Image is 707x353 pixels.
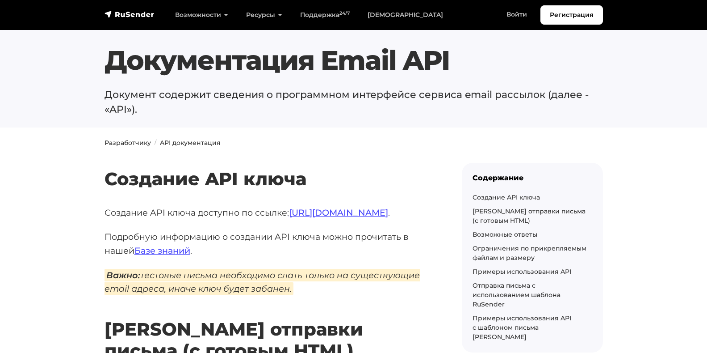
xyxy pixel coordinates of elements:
sup: 24/7 [339,10,350,16]
div: Содержание [473,174,592,182]
a: [PERSON_NAME] отправки письма (с готовым HTML) [473,207,586,225]
b: Важно: [106,270,140,281]
a: Ресурсы [237,6,291,24]
em: тестовые письма необходимо слать только на существующие email адреса, иначе ключ будет забанен. [105,269,420,295]
a: Базе знаний [134,245,190,256]
h1: Документация Email API [105,44,603,77]
h2: Создание API ключа [105,142,433,190]
p: Создание API ключа доступно по ссылке: . [105,206,433,220]
a: [DEMOGRAPHIC_DATA] [359,6,452,24]
nav: breadcrumb [105,138,603,148]
a: Регистрация [540,5,603,25]
a: Возможные ответы [473,230,537,238]
a: Возможности [166,6,237,24]
p: Документ содержит сведения о программном интерфейсе сервиса email рассылок (далее - «API»). [105,87,603,117]
a: [URL][DOMAIN_NAME] [289,207,388,218]
a: Примеры использования API с шаблоном письма [PERSON_NAME] [473,314,571,341]
a: API документация [160,139,221,147]
a: Ограничения по прикрепляемым файлам и размеру [473,244,586,262]
img: RuSender [105,10,155,19]
a: Примеры использования API [473,268,571,276]
p: Подробную информацию о создании API ключа можно прочитать в нашей . [105,230,433,257]
a: Разработчику [105,139,151,147]
a: Войти [498,5,536,24]
a: Поддержка24/7 [291,6,359,24]
a: Создание API ключа [473,193,540,201]
a: Отправка письма с использованием шаблона RuSender [473,281,561,308]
